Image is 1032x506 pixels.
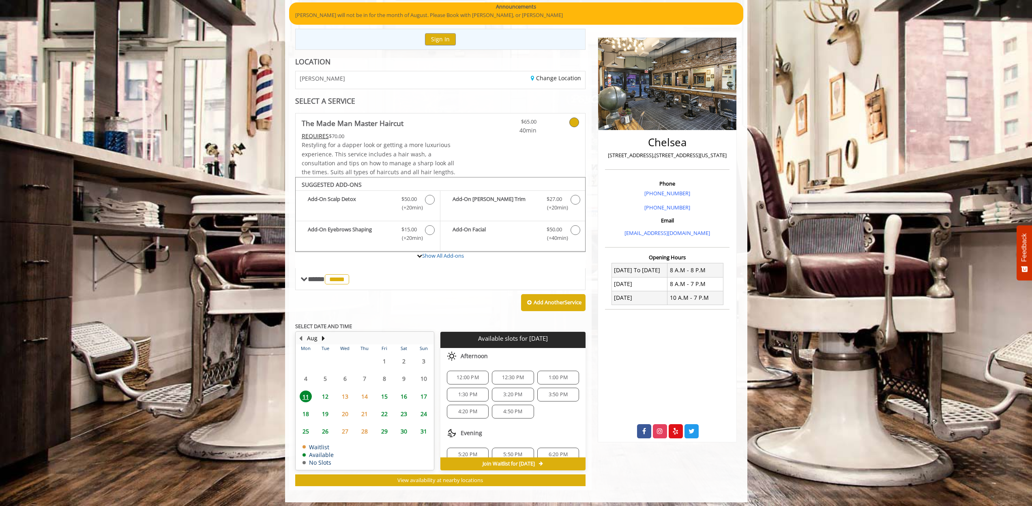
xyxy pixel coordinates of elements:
span: 27 [339,425,351,437]
td: [DATE] To [DATE] [611,263,667,277]
span: Join Waitlist for [DATE] [483,461,535,467]
span: 21 [358,408,371,420]
span: 11 [300,391,312,402]
h2: Chelsea [607,137,727,148]
span: $50.00 [401,195,417,203]
img: afternoon slots [447,351,457,361]
p: [PERSON_NAME] will not be in for the month of August. Please Book with [PERSON_NAME], or [PERSON_... [295,11,737,19]
td: Select day29 [374,423,394,440]
td: Select day30 [394,423,414,440]
a: Show All Add-ons [422,252,464,259]
span: [PERSON_NAME] [300,75,345,81]
span: 25 [300,425,312,437]
td: 8 A.M - 7 P.M [667,277,723,291]
span: Feedback [1021,233,1028,262]
label: Add-On Beard Trim [444,195,581,214]
div: 1:30 PM [447,388,489,401]
div: 4:20 PM [447,405,489,418]
span: 12:00 PM [457,374,479,381]
div: 5:50 PM [492,448,534,461]
div: 1:00 PM [537,371,579,384]
td: Select day25 [296,423,315,440]
span: Evening [461,430,482,436]
th: Wed [335,344,354,352]
span: 17 [418,391,430,402]
span: (+20min ) [542,203,566,212]
span: 18 [300,408,312,420]
button: Previous Month [298,334,304,343]
a: $65.00 [489,113,536,135]
b: SELECT DATE AND TIME [295,322,352,330]
span: 1:30 PM [458,391,477,398]
td: Select day22 [374,405,394,423]
td: Select day31 [414,423,433,440]
td: Select day26 [315,423,335,440]
td: Select day18 [296,405,315,423]
td: Select day21 [355,405,374,423]
span: View availability at nearby locations [397,476,483,484]
span: 16 [398,391,410,402]
td: Select day11 [296,388,315,405]
span: 28 [358,425,371,437]
div: 5:20 PM [447,448,489,461]
span: 24 [418,408,430,420]
span: Restyling for a dapper look or getting a more luxurious experience. This service includes a hair ... [302,141,455,176]
button: Add AnotherService [521,294,586,311]
div: The Made Man Master Haircut Add-onS [295,177,586,252]
td: Select day14 [355,388,374,405]
b: Announcements [496,2,536,11]
td: 10 A.M - 7 P.M [667,291,723,305]
span: 23 [398,408,410,420]
span: This service needs some Advance to be paid before we block your appointment [302,132,329,140]
div: 3:50 PM [537,388,579,401]
div: $70.00 [302,132,465,141]
td: No Slots [303,459,334,465]
span: 3:50 PM [549,391,568,398]
span: 19 [319,408,331,420]
b: Add-On Facial [453,225,539,242]
div: 12:00 PM [447,371,489,384]
td: Select day20 [335,405,354,423]
div: 4:50 PM [492,405,534,418]
span: 5:50 PM [503,451,522,458]
td: [DATE] [611,291,667,305]
span: 20 [339,408,351,420]
span: (+20min ) [397,234,421,242]
label: Add-On Facial [444,225,581,244]
td: Select day13 [335,388,354,405]
td: Select day15 [374,388,394,405]
span: 4:50 PM [503,408,522,415]
button: Aug [307,334,318,343]
h3: Opening Hours [605,254,729,260]
td: Select day16 [394,388,414,405]
span: 14 [358,391,371,402]
p: Available slots for [DATE] [444,335,582,342]
img: evening slots [447,428,457,438]
span: 13 [339,391,351,402]
span: (+40min ) [542,234,566,242]
span: $27.00 [547,195,562,203]
th: Sat [394,344,414,352]
td: Select day17 [414,388,433,405]
h3: Phone [607,181,727,186]
td: 8 A.M - 8 P.M [667,263,723,277]
b: LOCATION [295,57,330,66]
th: Fri [374,344,394,352]
span: 26 [319,425,331,437]
label: Add-On Eyebrows Shaping [300,225,436,244]
a: [EMAIL_ADDRESS][DOMAIN_NAME] [624,229,710,237]
span: Afternoon [461,353,488,359]
td: Waitlist [303,444,334,450]
td: Select day24 [414,405,433,423]
span: 1:00 PM [549,374,568,381]
b: Add-On Eyebrows Shaping [308,225,393,242]
span: 31 [418,425,430,437]
span: $50.00 [547,225,562,234]
a: [PHONE_NUMBER] [644,190,690,197]
span: 40min [489,126,536,135]
h3: Email [607,218,727,223]
td: Select day19 [315,405,335,423]
b: Add Another Service [534,299,581,306]
td: [DATE] [611,277,667,291]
